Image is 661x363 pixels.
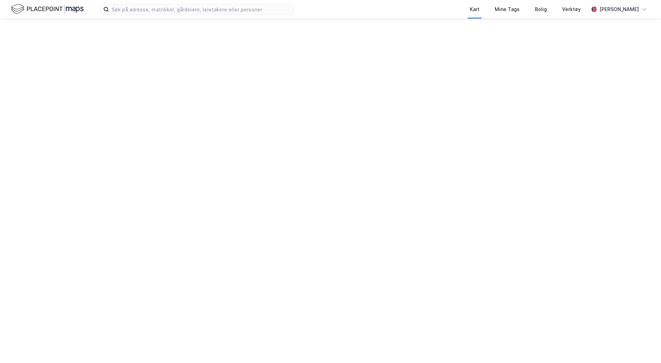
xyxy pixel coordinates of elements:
[470,5,480,13] div: Kart
[626,330,661,363] iframe: Chat Widget
[11,3,84,15] img: logo.f888ab2527a4732fd821a326f86c7f29.svg
[599,5,639,13] div: [PERSON_NAME]
[495,5,520,13] div: Mine Tags
[626,330,661,363] div: Kontrollprogram for chat
[562,5,581,13] div: Verktøy
[535,5,547,13] div: Bolig
[109,4,294,14] input: Søk på adresse, matrikkel, gårdeiere, leietakere eller personer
